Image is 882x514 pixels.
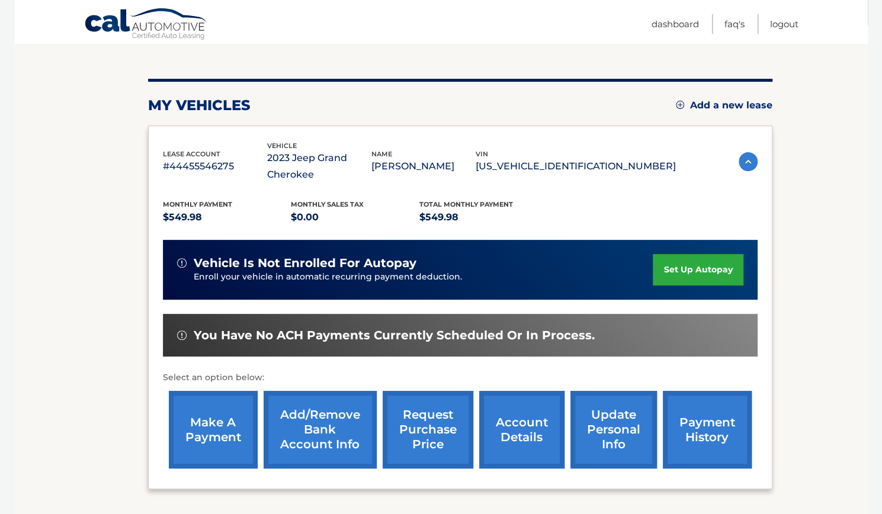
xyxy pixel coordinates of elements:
[291,200,364,208] span: Monthly sales Tax
[177,258,187,268] img: alert-white.svg
[148,97,251,114] h2: my vehicles
[739,152,758,171] img: accordion-active.svg
[476,158,676,175] p: [US_VEHICLE_IDENTIFICATION_NUMBER]
[419,209,548,226] p: $549.98
[177,330,187,340] img: alert-white.svg
[663,391,752,468] a: payment history
[419,200,513,208] span: Total Monthly Payment
[570,391,657,468] a: update personal info
[194,256,416,271] span: vehicle is not enrolled for autopay
[267,150,371,183] p: 2023 Jeep Grand Cherokee
[476,150,488,158] span: vin
[264,391,377,468] a: Add/Remove bank account info
[194,328,595,343] span: You have no ACH payments currently scheduled or in process.
[770,14,798,34] a: Logout
[84,8,209,42] a: Cal Automotive
[724,14,745,34] a: FAQ's
[163,209,291,226] p: $549.98
[371,150,392,158] span: name
[291,209,419,226] p: $0.00
[194,271,653,284] p: Enroll your vehicle in automatic recurring payment deduction.
[652,14,699,34] a: Dashboard
[163,158,267,175] p: #44455546275
[479,391,565,468] a: account details
[371,158,476,175] p: [PERSON_NAME]
[676,101,684,109] img: add.svg
[653,254,743,285] a: set up autopay
[383,391,473,468] a: request purchase price
[267,142,297,150] span: vehicle
[163,200,232,208] span: Monthly Payment
[169,391,258,468] a: make a payment
[163,150,220,158] span: lease account
[163,371,758,385] p: Select an option below:
[676,99,772,111] a: Add a new lease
